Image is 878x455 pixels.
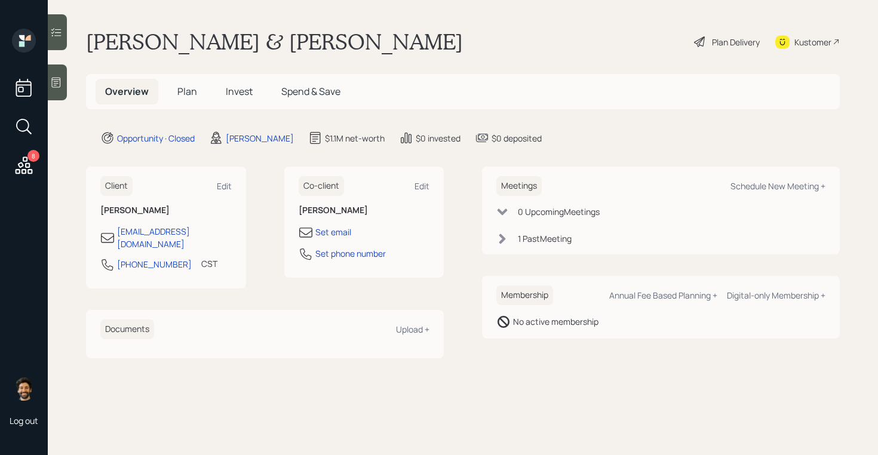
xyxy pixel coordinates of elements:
div: No active membership [513,315,598,328]
div: [EMAIL_ADDRESS][DOMAIN_NAME] [117,225,232,250]
div: Opportunity · Closed [117,132,195,145]
div: Upload + [396,324,429,335]
h1: [PERSON_NAME] & [PERSON_NAME] [86,29,463,55]
h6: Membership [496,285,553,305]
div: Plan Delivery [712,36,760,48]
div: Kustomer [794,36,831,48]
div: CST [201,257,217,270]
div: Edit [415,180,429,192]
div: $0 deposited [492,132,542,145]
div: [PERSON_NAME] [226,132,294,145]
span: Invest [226,85,253,98]
div: 0 Upcoming Meeting s [518,205,600,218]
div: Annual Fee Based Planning + [609,290,717,301]
img: eric-schwartz-headshot.png [12,377,36,401]
div: Schedule New Meeting + [730,180,825,192]
div: Edit [217,180,232,192]
h6: Meetings [496,176,542,196]
div: Digital-only Membership + [727,290,825,301]
div: $0 invested [416,132,461,145]
div: Set phone number [315,247,386,260]
h6: Client [100,176,133,196]
h6: [PERSON_NAME] [299,205,430,216]
div: Set email [315,226,351,238]
span: Plan [177,85,197,98]
span: Spend & Save [281,85,340,98]
div: $1.1M net-worth [325,132,385,145]
span: Overview [105,85,149,98]
h6: [PERSON_NAME] [100,205,232,216]
div: 1 Past Meeting [518,232,572,245]
h6: Documents [100,319,154,339]
div: Log out [10,415,38,426]
h6: Co-client [299,176,344,196]
div: [PHONE_NUMBER] [117,258,192,270]
div: 8 [27,150,39,162]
